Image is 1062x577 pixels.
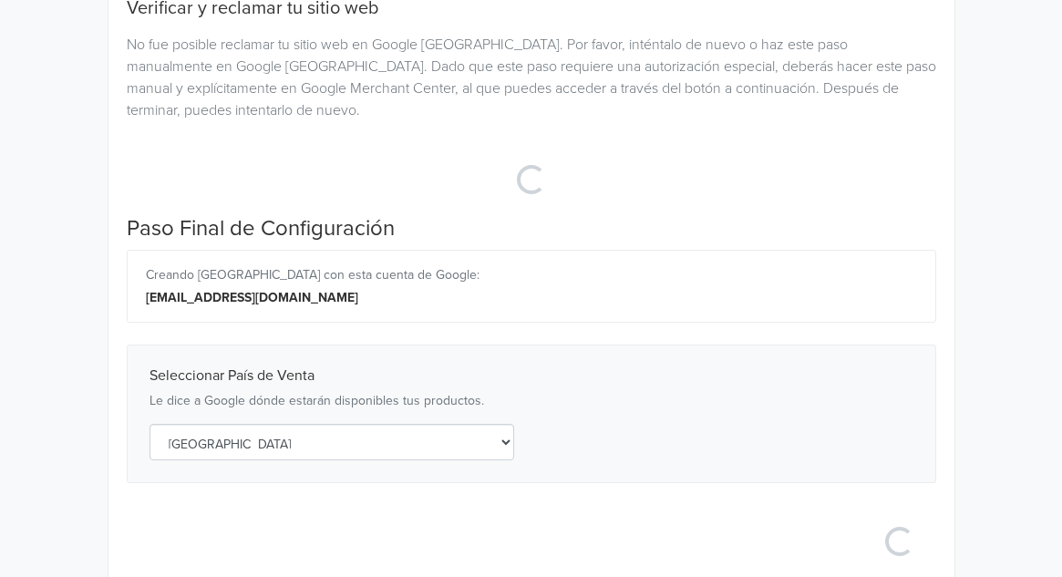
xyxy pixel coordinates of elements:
[150,392,913,410] p: Le dice a Google dónde estarán disponibles tus productos.
[113,34,950,121] div: No fue posible reclamar tu sitio web en Google [GEOGRAPHIC_DATA]. Por favor, inténtalo de nuevo o...
[146,288,917,307] div: [EMAIL_ADDRESS][DOMAIN_NAME]
[127,216,936,242] h4: Paso Final de Configuración
[146,265,917,284] div: Creando [GEOGRAPHIC_DATA] con esta cuenta de Google:
[150,367,913,385] h4: Seleccionar País de Venta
